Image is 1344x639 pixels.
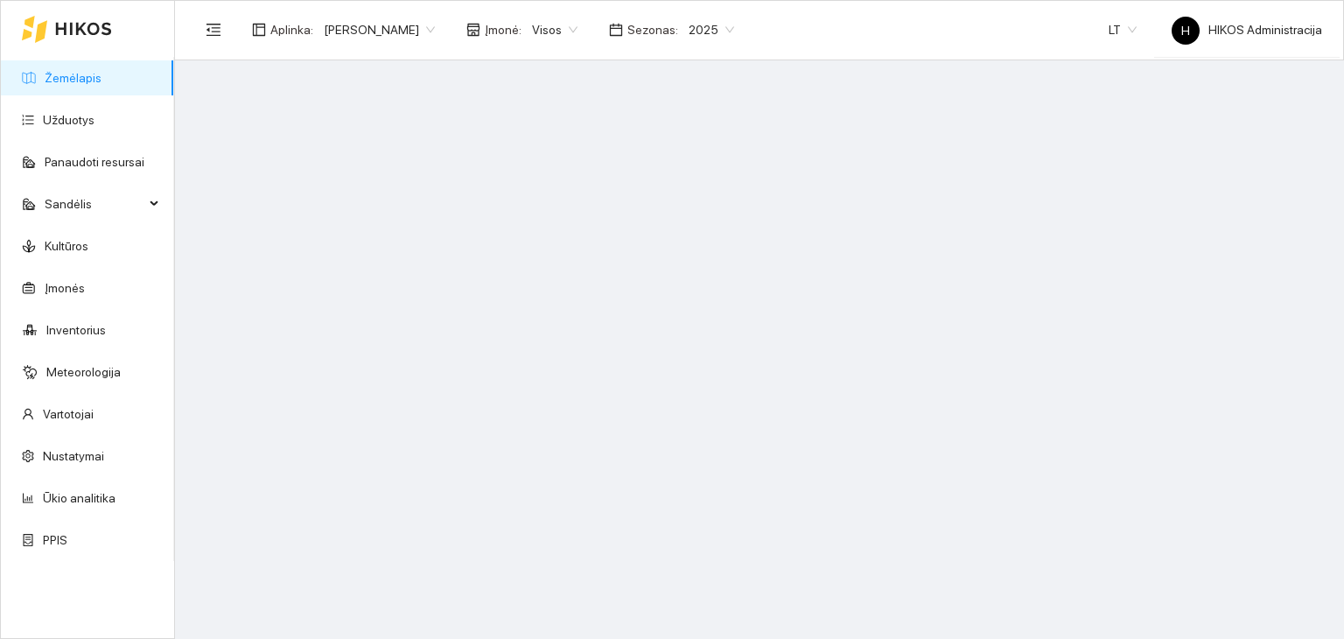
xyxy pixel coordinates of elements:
[45,71,101,85] a: Žemėlapis
[45,281,85,295] a: Įmonės
[43,491,115,505] a: Ūkio analitika
[43,407,94,421] a: Vartotojai
[45,155,144,169] a: Panaudoti resursai
[609,23,623,37] span: calendar
[45,186,144,221] span: Sandėlis
[43,533,67,547] a: PPIS
[689,17,734,43] span: 2025
[1181,17,1190,45] span: H
[466,23,480,37] span: shop
[270,20,313,39] span: Aplinka :
[1109,17,1137,43] span: LT
[43,113,94,127] a: Užduotys
[252,23,266,37] span: layout
[196,12,231,47] button: menu-fold
[206,22,221,38] span: menu-fold
[1172,23,1322,37] span: HIKOS Administracija
[45,239,88,253] a: Kultūros
[43,449,104,463] a: Nustatymai
[532,17,577,43] span: Visos
[46,365,121,379] a: Meteorologija
[324,17,435,43] span: Dovydas Baršauskas
[46,323,106,337] a: Inventorius
[485,20,521,39] span: Įmonė :
[627,20,678,39] span: Sezonas :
